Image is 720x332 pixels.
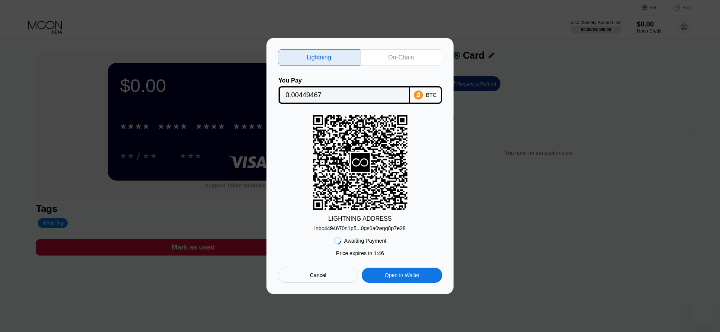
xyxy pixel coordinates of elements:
div: LIGHTNING ADDRESS [328,215,392,222]
iframe: Button to launch messaging window [690,302,714,326]
div: Lightning [307,54,331,61]
div: lnbc4494670n1p5...0gs0a0wqq8p7e28 [314,222,406,231]
div: Awaiting Payment [344,238,387,244]
div: lnbc4494670n1p5...0gs0a0wqq8p7e28 [314,225,406,231]
div: Cancel [278,268,358,283]
div: On-Chain [388,54,414,61]
div: On-Chain [360,49,443,66]
div: Lightning [278,49,360,66]
div: BTC [426,92,437,98]
div: You Pay [279,77,410,84]
div: Price expires in [336,250,384,256]
div: Open in Wallet [385,272,419,279]
span: 1 : 46 [374,250,384,256]
div: You PayBTC [278,77,442,104]
div: Open in Wallet [362,268,442,283]
div: Cancel [310,272,327,279]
